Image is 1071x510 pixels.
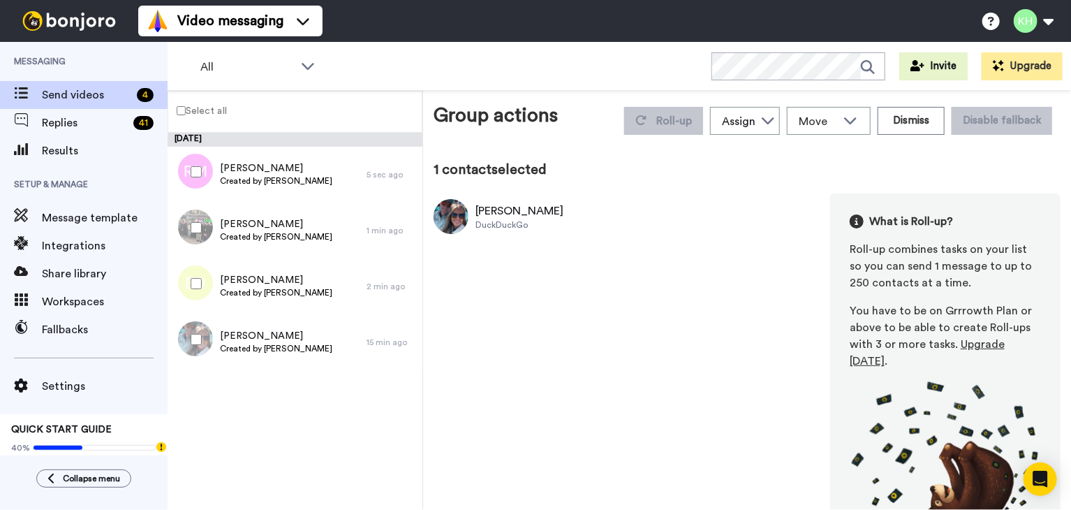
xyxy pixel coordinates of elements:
[42,378,168,395] span: Settings
[63,473,120,484] span: Collapse menu
[168,102,227,119] label: Select all
[42,238,168,254] span: Integrations
[133,116,154,130] div: 41
[220,217,332,231] span: [PERSON_NAME]
[722,113,755,130] div: Assign
[624,107,703,135] button: Roll-up
[982,52,1063,80] button: Upgrade
[850,241,1041,291] div: Roll-up combines tasks on your list so you can send 1 message to up to 250 contacts at a time.
[42,143,168,159] span: Results
[147,10,169,32] img: vm-color.svg
[36,469,131,488] button: Collapse menu
[42,265,168,282] span: Share library
[850,303,1041,370] div: You have to be on Grrrowth Plan or above to be able to create Roll-ups with 3 or more tasks. .
[434,199,468,234] img: Image of Max Hughes
[220,343,332,354] span: Created by [PERSON_NAME]
[220,231,332,242] span: Created by [PERSON_NAME]
[367,169,415,180] div: 5 sec ago
[475,219,563,231] div: DuckDuckGo
[952,107,1052,135] button: Disable fallback
[17,11,121,31] img: bj-logo-header-white.svg
[200,59,294,75] span: All
[155,441,168,453] div: Tooltip anchor
[475,203,563,219] div: [PERSON_NAME]
[899,52,968,80] button: Invite
[220,287,332,298] span: Created by [PERSON_NAME]
[1024,462,1057,496] div: Open Intercom Messenger
[434,160,1061,180] div: 1 contact selected
[137,88,154,102] div: 4
[220,175,332,187] span: Created by [PERSON_NAME]
[177,11,283,31] span: Video messaging
[177,106,186,115] input: Select all
[42,293,168,310] span: Workspaces
[220,329,332,343] span: [PERSON_NAME]
[42,321,168,338] span: Fallbacks
[869,213,953,230] span: What is Roll-up?
[42,210,168,226] span: Message template
[220,161,332,175] span: [PERSON_NAME]
[367,337,415,348] div: 15 min ago
[168,133,422,147] div: [DATE]
[220,273,332,287] span: [PERSON_NAME]
[11,425,112,435] span: QUICK START GUIDE
[656,115,692,126] span: Roll-up
[42,87,131,103] span: Send videos
[878,107,945,135] button: Dismiss
[799,113,836,130] span: Move
[367,281,415,292] div: 2 min ago
[434,101,558,135] div: Group actions
[11,442,30,453] span: 40%
[367,225,415,236] div: 1 min ago
[42,115,128,131] span: Replies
